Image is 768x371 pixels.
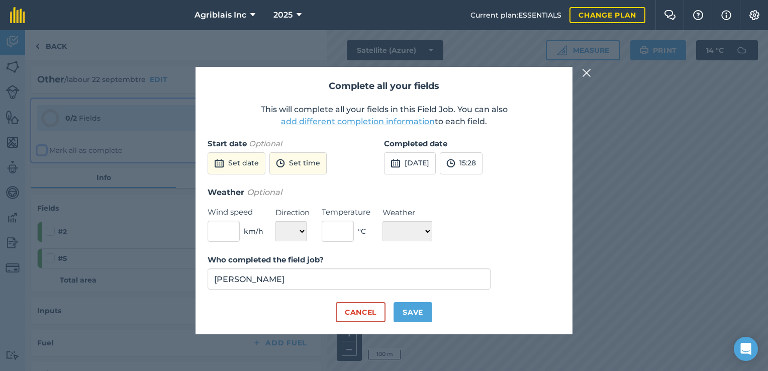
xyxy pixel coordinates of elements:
[384,152,436,174] button: [DATE]
[569,7,645,23] a: Change plan
[247,188,282,197] em: Optional
[470,10,561,21] span: Current plan : ESSENTIALS
[208,186,560,199] h3: Weather
[208,79,560,94] h2: Complete all your fields
[281,116,435,128] button: add different completion information
[734,337,758,361] div: Open Intercom Messenger
[273,9,293,21] span: 2025
[692,10,704,20] img: A question mark icon
[276,157,285,169] img: svg+xml;base64,PD94bWwgdmVyc2lvbj0iMS4wIiBlbmNvZGluZz0idXRmLTgiPz4KPCEtLSBHZW5lcmF0b3I6IEFkb2JlIE...
[440,152,483,174] button: 15:28
[249,139,282,148] em: Optional
[322,206,370,218] label: Temperature
[582,67,591,79] img: svg+xml;base64,PHN2ZyB4bWxucz0iaHR0cDovL3d3dy53My5vcmcvMjAwMC9zdmciIHdpZHRoPSIyMiIgaGVpZ2h0PSIzMC...
[269,152,327,174] button: Set time
[382,207,432,219] label: Weather
[208,255,324,264] strong: Who completed the field job?
[208,206,263,218] label: Wind speed
[244,226,263,237] span: km/h
[358,226,366,237] span: ° C
[721,9,731,21] img: svg+xml;base64,PHN2ZyB4bWxucz0iaHR0cDovL3d3dy53My5vcmcvMjAwMC9zdmciIHdpZHRoPSIxNyIgaGVpZ2h0PSIxNy...
[208,152,265,174] button: Set date
[195,9,246,21] span: Agriblais Inc
[394,302,432,322] button: Save
[391,157,401,169] img: svg+xml;base64,PD94bWwgdmVyc2lvbj0iMS4wIiBlbmNvZGluZz0idXRmLTgiPz4KPCEtLSBHZW5lcmF0b3I6IEFkb2JlIE...
[214,157,224,169] img: svg+xml;base64,PD94bWwgdmVyc2lvbj0iMS4wIiBlbmNvZGluZz0idXRmLTgiPz4KPCEtLSBHZW5lcmF0b3I6IEFkb2JlIE...
[664,10,676,20] img: Two speech bubbles overlapping with the left bubble in the forefront
[384,139,447,148] strong: Completed date
[10,7,25,23] img: fieldmargin Logo
[748,10,760,20] img: A cog icon
[446,157,455,169] img: svg+xml;base64,PD94bWwgdmVyc2lvbj0iMS4wIiBlbmNvZGluZz0idXRmLTgiPz4KPCEtLSBHZW5lcmF0b3I6IEFkb2JlIE...
[336,302,386,322] button: Cancel
[208,104,560,128] p: This will complete all your fields in this Field Job. You can also to each field.
[275,207,310,219] label: Direction
[208,139,247,148] strong: Start date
